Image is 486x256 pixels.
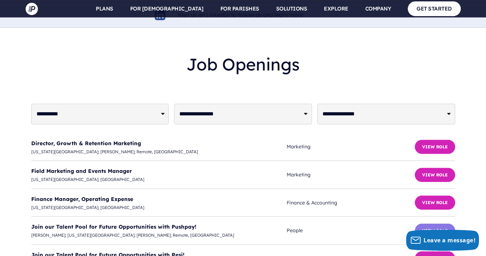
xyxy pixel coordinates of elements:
[31,140,141,147] a: Director, Growth & Retention Marketing
[31,231,287,239] span: [PERSON_NAME]; [US_STATE][GEOGRAPHIC_DATA]; [PERSON_NAME]; Remote, [GEOGRAPHIC_DATA]
[424,236,475,244] span: Leave a message!
[287,170,414,179] span: Marketing
[408,1,461,16] a: GET STARTED
[415,224,455,238] button: View Role
[31,49,455,80] h2: Job Openings
[415,196,455,210] button: View Role
[415,140,455,154] button: View Role
[415,168,455,182] button: View Role
[287,142,414,151] span: Marketing
[287,226,414,235] span: People
[31,148,287,156] span: [US_STATE][GEOGRAPHIC_DATA]; [PERSON_NAME]; Remote, [GEOGRAPHIC_DATA]
[287,198,414,207] span: Finance & Accounting
[406,230,479,251] button: Leave a message!
[31,196,133,202] a: Finance Manager, Operating Expense
[31,223,197,230] a: Join our Talent Pool for Future Opportunities with Pushpay!
[31,176,287,183] span: [US_STATE][GEOGRAPHIC_DATA]; [GEOGRAPHIC_DATA]
[31,168,132,174] a: Field Marketing and Events Manager
[31,204,287,211] span: [US_STATE][GEOGRAPHIC_DATA]; [GEOGRAPHIC_DATA]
